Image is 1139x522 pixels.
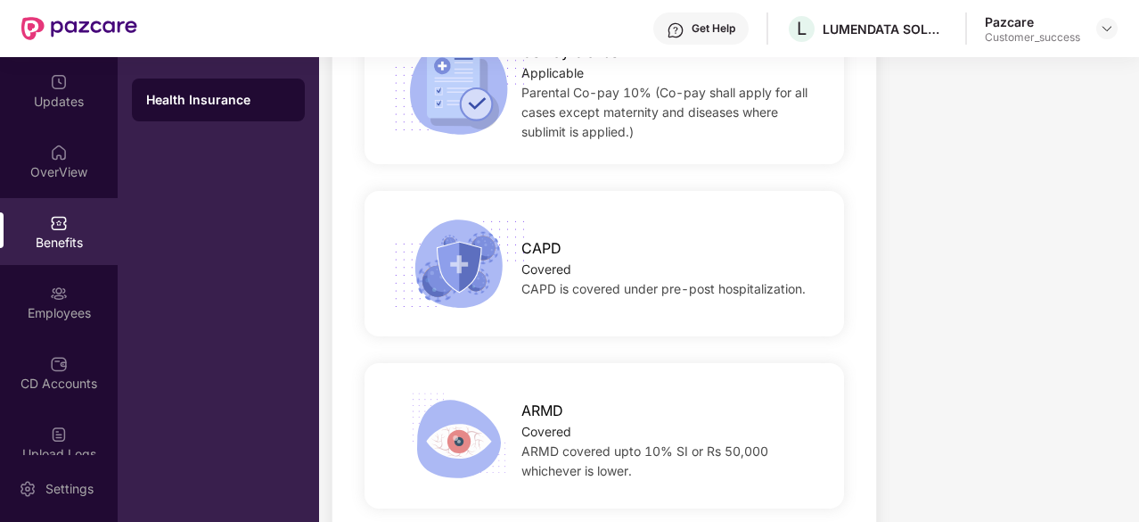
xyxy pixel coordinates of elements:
[19,480,37,498] img: svg+xml;base64,PHN2ZyBpZD0iU2V0dGluZy0yMHgyMCIgeG1sbnM9Imh0dHA6Ly93d3cudzMub3JnLzIwMDAvc3ZnIiB3aW...
[797,18,807,39] span: L
[40,480,99,498] div: Settings
[387,37,531,137] img: icon
[521,260,822,279] div: Covered
[521,63,822,83] div: Applicable
[521,85,807,139] span: Parental Co-pay 10% (Co-pay shall apply for all cases except maternity and diseases where sublimi...
[521,422,822,442] div: Covered
[985,13,1080,30] div: Pazcare
[823,21,947,37] div: LUMENDATA SOLUTIONS INDIA PRIVATE LIMITED
[50,214,68,232] img: svg+xml;base64,PHN2ZyBpZD0iQmVuZWZpdHMiIHhtbG5zPSJodHRwOi8vd3d3LnczLm9yZy8yMDAwL3N2ZyIgd2lkdGg9Ij...
[21,17,137,40] img: New Pazcare Logo
[50,285,68,302] img: svg+xml;base64,PHN2ZyBpZD0iRW1wbG95ZWVzIiB4bWxucz0iaHR0cDovL3d3dy53My5vcmcvMjAwMC9zdmciIHdpZHRoPS...
[667,21,684,39] img: svg+xml;base64,PHN2ZyBpZD0iSGVscC0zMngzMiIgeG1sbnM9Imh0dHA6Ly93d3cudzMub3JnLzIwMDAvc3ZnIiB3aWR0aD...
[521,237,561,260] span: CAPD
[692,21,735,36] div: Get Help
[521,281,806,296] span: CAPD is covered under pre-post hospitalization.
[521,443,768,478] span: ARMD covered upto 10% SI or Rs 50,000 whichever is lower.
[387,213,531,314] img: icon
[50,355,68,373] img: svg+xml;base64,PHN2ZyBpZD0iQ0RfQWNjb3VudHMiIGRhdGEtbmFtZT0iQ0QgQWNjb3VudHMiIHhtbG5zPSJodHRwOi8vd3...
[387,385,531,486] img: icon
[50,144,68,162] img: svg+xml;base64,PHN2ZyBpZD0iSG9tZSIgeG1sbnM9Imh0dHA6Ly93d3cudzMub3JnLzIwMDAvc3ZnIiB3aWR0aD0iMjAiIG...
[50,73,68,91] img: svg+xml;base64,PHN2ZyBpZD0iVXBkYXRlZCIgeG1sbnM9Imh0dHA6Ly93d3cudzMub3JnLzIwMDAvc3ZnIiB3aWR0aD0iMj...
[521,400,563,422] span: ARMD
[985,30,1080,45] div: Customer_success
[50,426,68,443] img: svg+xml;base64,PHN2ZyBpZD0iVXBsb2FkX0xvZ3MiIGRhdGEtbmFtZT0iVXBsb2FkIExvZ3MiIHhtbG5zPSJodHRwOi8vd3...
[1100,21,1114,36] img: svg+xml;base64,PHN2ZyBpZD0iRHJvcGRvd24tMzJ4MzIiIHhtbG5zPSJodHRwOi8vd3d3LnczLm9yZy8yMDAwL3N2ZyIgd2...
[146,91,291,109] div: Health Insurance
